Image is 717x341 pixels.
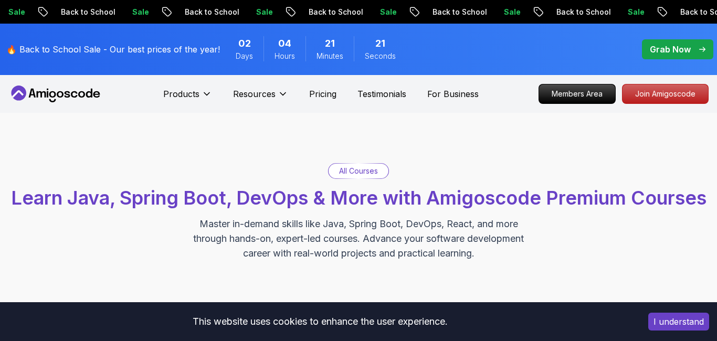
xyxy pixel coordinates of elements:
p: Back to School [544,7,616,17]
p: Products [163,88,199,100]
p: 🔥 Back to School Sale - Our best prices of the year! [6,43,220,56]
a: Join Amigoscode [622,84,709,104]
p: Sale [368,7,402,17]
div: This website uses cookies to enhance the user experience. [8,310,632,333]
p: Sale [492,7,525,17]
p: Back to School [420,7,492,17]
p: Grab Now [650,43,691,56]
span: Minutes [317,51,343,61]
span: 2 Days [238,36,251,51]
a: Pricing [309,88,336,100]
p: Join Amigoscode [623,84,708,103]
span: 21 Seconds [375,36,385,51]
span: Seconds [365,51,396,61]
span: 4 Hours [278,36,291,51]
span: 21 Minutes [325,36,335,51]
p: Back to School [49,7,120,17]
p: Master in-demand skills like Java, Spring Boot, DevOps, React, and more through hands-on, expert-... [182,217,535,261]
p: All Courses [339,166,378,176]
a: For Business [427,88,479,100]
button: Accept cookies [648,313,709,331]
p: Back to School [173,7,244,17]
p: Resources [233,88,276,100]
p: Sale [244,7,278,17]
span: Days [236,51,253,61]
span: Hours [275,51,295,61]
p: Sale [120,7,154,17]
p: Sale [616,7,649,17]
p: Back to School [297,7,368,17]
a: Members Area [539,84,616,104]
span: Learn Java, Spring Boot, DevOps & More with Amigoscode Premium Courses [11,186,707,209]
button: Resources [233,88,288,109]
a: Testimonials [357,88,406,100]
p: Members Area [539,84,615,103]
button: Products [163,88,212,109]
